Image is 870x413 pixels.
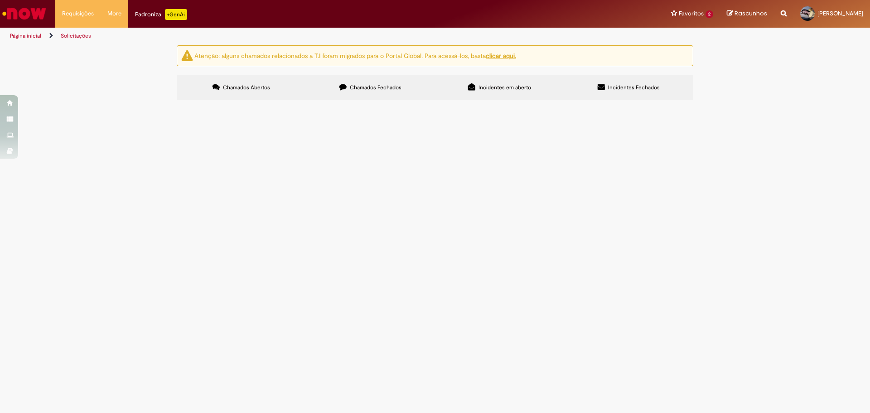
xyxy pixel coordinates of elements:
ng-bind-html: Atenção: alguns chamados relacionados a T.I foram migrados para o Portal Global. Para acessá-los,... [194,51,516,59]
span: Chamados Abertos [223,84,270,91]
a: Rascunhos [727,10,767,18]
span: 2 [706,10,713,18]
span: Favoritos [679,9,704,18]
span: Incidentes em aberto [478,84,531,91]
p: +GenAi [165,9,187,20]
span: Rascunhos [735,9,767,18]
span: More [107,9,121,18]
ul: Trilhas de página [7,28,573,44]
span: Chamados Fechados [350,84,401,91]
span: Requisições [62,9,94,18]
a: clicar aqui. [486,51,516,59]
a: Solicitações [61,32,91,39]
a: Página inicial [10,32,41,39]
div: Padroniza [135,9,187,20]
span: Incidentes Fechados [608,84,660,91]
span: [PERSON_NAME] [817,10,863,17]
img: ServiceNow [1,5,48,23]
